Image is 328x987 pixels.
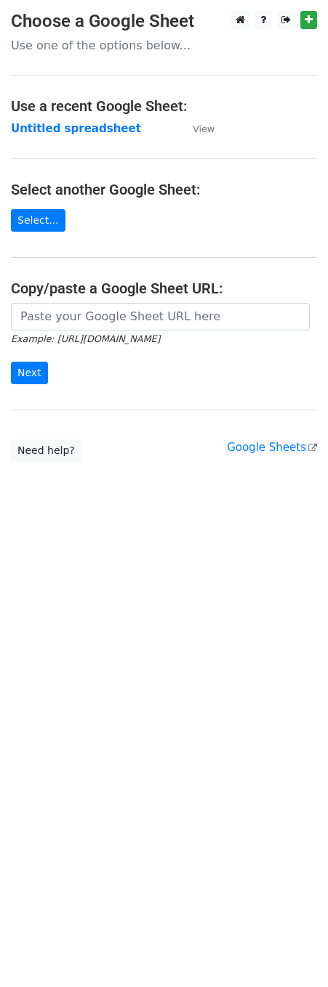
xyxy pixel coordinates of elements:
a: Select... [11,209,65,232]
a: Untitled spreadsheet [11,122,141,135]
h3: Choose a Google Sheet [11,11,317,32]
h4: Use a recent Google Sheet: [11,97,317,115]
input: Paste your Google Sheet URL here [11,303,310,330]
a: View [178,122,215,135]
a: Google Sheets [227,441,317,454]
h4: Copy/paste a Google Sheet URL: [11,280,317,297]
small: Example: [URL][DOMAIN_NAME] [11,333,160,344]
h4: Select another Google Sheet: [11,181,317,198]
small: View [193,123,215,134]
a: Need help? [11,439,81,462]
p: Use one of the options below... [11,38,317,53]
input: Next [11,362,48,384]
